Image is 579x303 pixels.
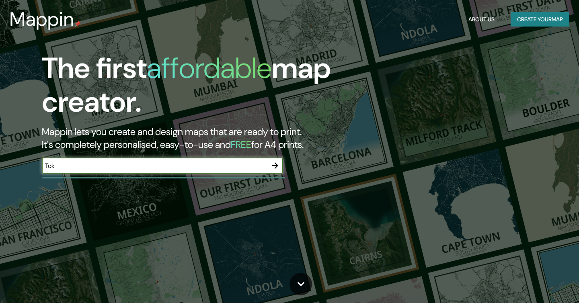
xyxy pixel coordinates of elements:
[42,161,267,170] input: Choose your favourite place
[231,138,251,151] h5: FREE
[42,51,331,125] h1: The first map creator.
[42,125,331,151] h2: Mappin lets you create and design maps that are ready to print. It's completely personalised, eas...
[10,8,74,31] h3: Mappin
[465,12,498,27] button: About Us
[147,49,272,87] h1: affordable
[511,12,569,27] button: Create yourmap
[74,21,81,27] img: mappin-pin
